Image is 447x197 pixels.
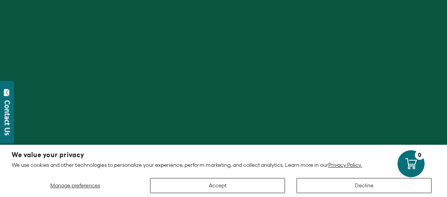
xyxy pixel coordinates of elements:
div: 0 [415,150,425,160]
button: Decline [297,178,432,193]
span: Manage preferences [50,182,100,188]
button: Accept [150,178,285,193]
a: Privacy Policy. [328,162,362,168]
p: We use cookies and other technologies to personalize your experience, perform marketing, and coll... [12,161,435,168]
h2: We value your privacy [12,152,435,158]
div: Contact Us [3,100,11,135]
button: Manage preferences [12,178,138,193]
